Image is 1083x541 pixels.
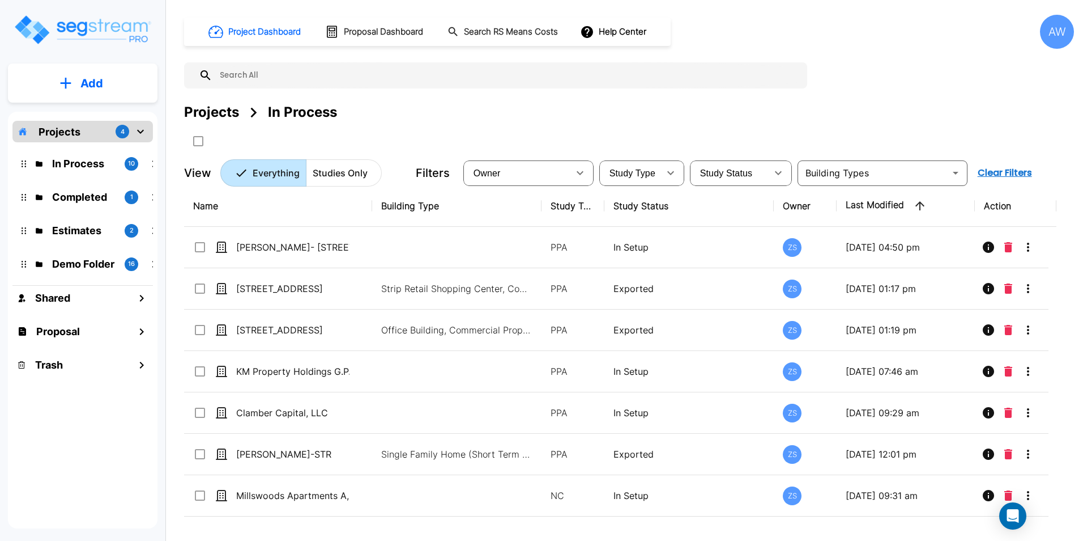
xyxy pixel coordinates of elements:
[783,321,801,340] div: ZS
[948,165,963,181] button: Open
[1000,236,1017,259] button: Delete
[551,240,595,254] p: PPA
[783,238,801,257] div: ZS
[783,404,801,422] div: ZS
[474,168,501,178] span: Owner
[184,102,239,122] div: Projects
[187,130,210,153] button: SelectAll
[1000,277,1017,300] button: Delete
[551,323,595,337] p: PPA
[236,365,349,378] p: KM Property Holdings G.P.
[36,324,80,339] h1: Proposal
[783,362,801,381] div: ZS
[977,277,1000,300] button: Info
[977,401,1000,424] button: Info
[1017,360,1039,383] button: More-Options
[464,26,558,39] h1: Search RS Means Costs
[236,282,349,295] p: [STREET_ADDRESS]
[253,166,300,180] p: Everything
[381,323,534,337] p: Office Building, Commercial Property Site
[416,164,450,181] p: Filters
[613,489,765,502] p: In Setup
[613,406,765,420] p: In Setup
[613,365,765,378] p: In Setup
[236,406,349,420] p: Clamber Capital, LLC
[13,14,152,46] img: Logo
[1017,277,1039,300] button: More-Options
[774,185,837,227] th: Owner
[268,102,337,122] div: In Process
[128,159,135,168] p: 10
[121,127,125,137] p: 4
[35,290,70,306] h1: Shared
[52,223,116,238] p: Estimates
[204,19,307,44] button: Project Dashboard
[184,185,372,227] th: Name
[609,168,655,178] span: Study Type
[692,157,767,189] div: Select
[236,447,349,461] p: [PERSON_NAME]-STR
[1000,360,1017,383] button: Delete
[1017,443,1039,466] button: More-Options
[236,240,349,254] p: [PERSON_NAME]- [STREET_ADDRESS]
[613,282,765,295] p: Exported
[846,406,966,420] p: [DATE] 09:29 am
[130,192,133,202] p: 1
[613,323,765,337] p: Exported
[541,185,604,227] th: Study Type
[846,365,966,378] p: [DATE] 07:46 am
[977,360,1000,383] button: Info
[184,164,211,181] p: View
[846,240,966,254] p: [DATE] 04:50 pm
[551,406,595,420] p: PPA
[602,157,659,189] div: Select
[220,159,382,187] div: Platform
[236,489,349,502] p: Millswoods Apartments A, B & Clubhouse
[977,443,1000,466] button: Info
[1000,401,1017,424] button: Delete
[551,489,595,502] p: NC
[52,189,116,205] p: Completed
[228,26,301,39] h1: Project Dashboard
[1017,319,1039,341] button: More-Options
[313,166,368,180] p: Studies Only
[977,319,1000,341] button: Info
[321,20,429,44] button: Proposal Dashboard
[551,447,595,461] p: PPA
[846,447,966,461] p: [DATE] 12:01 pm
[52,156,116,171] p: In Process
[783,487,801,505] div: ZS
[212,62,801,88] input: Search All
[1000,484,1017,507] button: Delete
[846,323,966,337] p: [DATE] 01:19 pm
[35,357,63,373] h1: Trash
[220,159,306,187] button: Everything
[975,185,1056,227] th: Action
[604,185,774,227] th: Study Status
[846,489,966,502] p: [DATE] 09:31 am
[372,185,541,227] th: Building Type
[1017,484,1039,507] button: More-Options
[700,168,753,178] span: Study Status
[783,445,801,464] div: ZS
[443,21,564,43] button: Search RS Means Costs
[578,21,651,43] button: Help Center
[999,502,1026,530] div: Open Intercom Messenger
[128,259,135,269] p: 16
[1017,236,1039,259] button: More-Options
[1000,443,1017,466] button: Delete
[1017,401,1039,424] button: More-Options
[381,447,534,461] p: Single Family Home (Short Term Residential Rental), Single Family Home Site
[8,67,157,100] button: Add
[381,282,534,295] p: Strip Retail Shopping Center, Commercial Property Site
[801,165,945,181] input: Building Types
[551,282,595,295] p: PPA
[52,256,116,272] p: Demo Folder
[837,185,975,227] th: Last Modified
[130,226,134,235] p: 2
[1000,319,1017,341] button: Delete
[39,124,80,140] p: Projects
[344,26,423,39] h1: Proposal Dashboard
[551,365,595,378] p: PPA
[613,447,765,461] p: Exported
